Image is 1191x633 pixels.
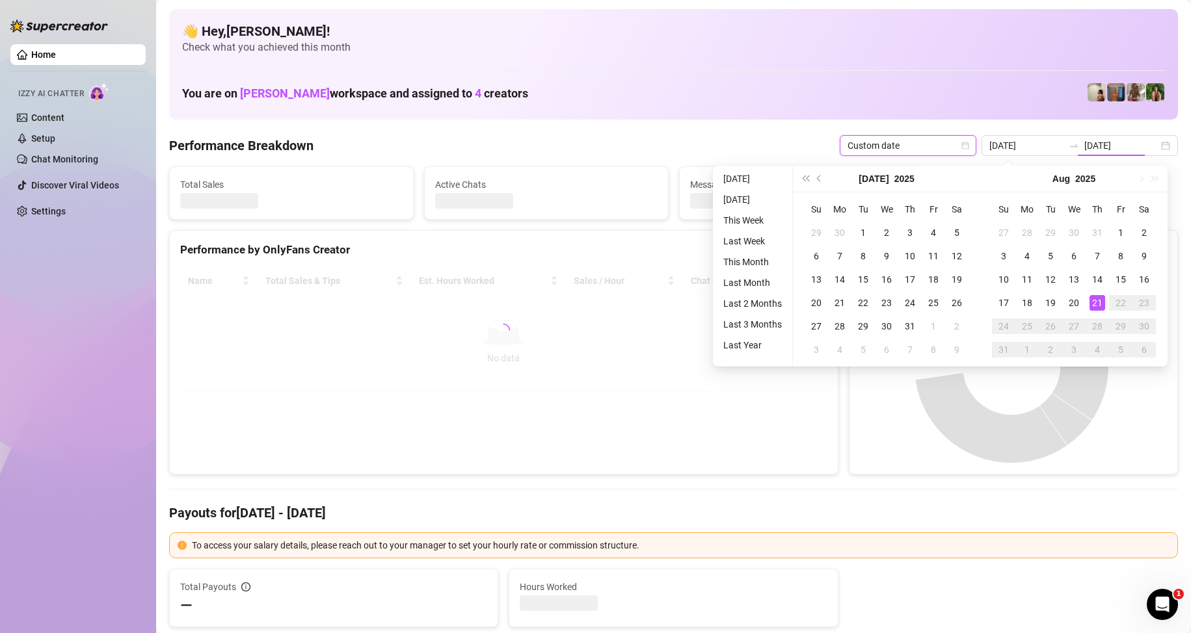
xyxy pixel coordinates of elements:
span: info-circle [241,582,250,591]
span: 1 [1173,589,1184,599]
h4: 👋 Hey, [PERSON_NAME] ! [182,22,1165,40]
span: exclamation-circle [178,541,187,550]
img: Ralphy [1088,83,1106,101]
span: 4 [475,86,481,100]
span: Izzy AI Chatter [18,88,84,100]
img: AI Chatter [89,83,109,101]
span: swap-right [1069,140,1079,151]
div: Performance by OnlyFans Creator [180,241,827,259]
div: Sales by OnlyFans Creator [860,241,1167,259]
span: [PERSON_NAME] [240,86,330,100]
span: Hours Worked [520,580,827,594]
img: Nathaniel [1127,83,1145,101]
img: Wayne [1107,83,1125,101]
span: Active Chats [435,177,658,192]
div: To access your salary details, please reach out to your manager to set your hourly rate or commis... [192,538,1170,552]
span: loading [497,324,510,337]
a: Home [31,49,56,60]
img: Nathaniel [1146,83,1164,101]
a: Settings [31,206,66,216]
input: Start date [989,138,1064,153]
span: calendar [961,142,969,149]
span: to [1069,140,1079,151]
h1: You are on workspace and assigned to creators [182,86,528,101]
a: Chat Monitoring [31,154,98,164]
span: Total Payouts [180,580,236,594]
h4: Performance Breakdown [169,136,314,155]
a: Discover Viral Videos [31,180,119,190]
iframe: Intercom live chat [1147,589,1178,620]
input: End date [1084,138,1158,153]
span: — [180,595,193,616]
span: Custom date [848,136,969,155]
span: Total Sales [180,177,403,192]
h4: Payouts for [DATE] - [DATE] [169,504,1178,522]
span: Check what you achieved this month [182,40,1165,55]
a: Content [31,112,64,123]
a: Setup [31,133,55,144]
span: Messages Sent [690,177,913,192]
img: logo-BBDzfeDw.svg [10,19,108,32]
